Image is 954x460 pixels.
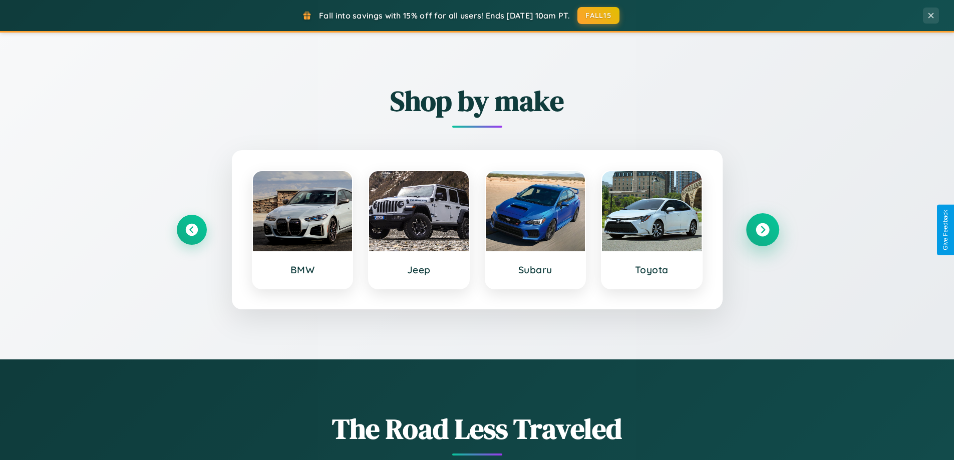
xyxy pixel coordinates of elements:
[496,264,575,276] h3: Subaru
[319,11,570,21] span: Fall into savings with 15% off for all users! Ends [DATE] 10am PT.
[177,82,778,120] h2: Shop by make
[263,264,343,276] h3: BMW
[379,264,459,276] h3: Jeep
[612,264,692,276] h3: Toyota
[177,409,778,448] h1: The Road Less Traveled
[577,7,619,24] button: FALL15
[942,210,949,250] div: Give Feedback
